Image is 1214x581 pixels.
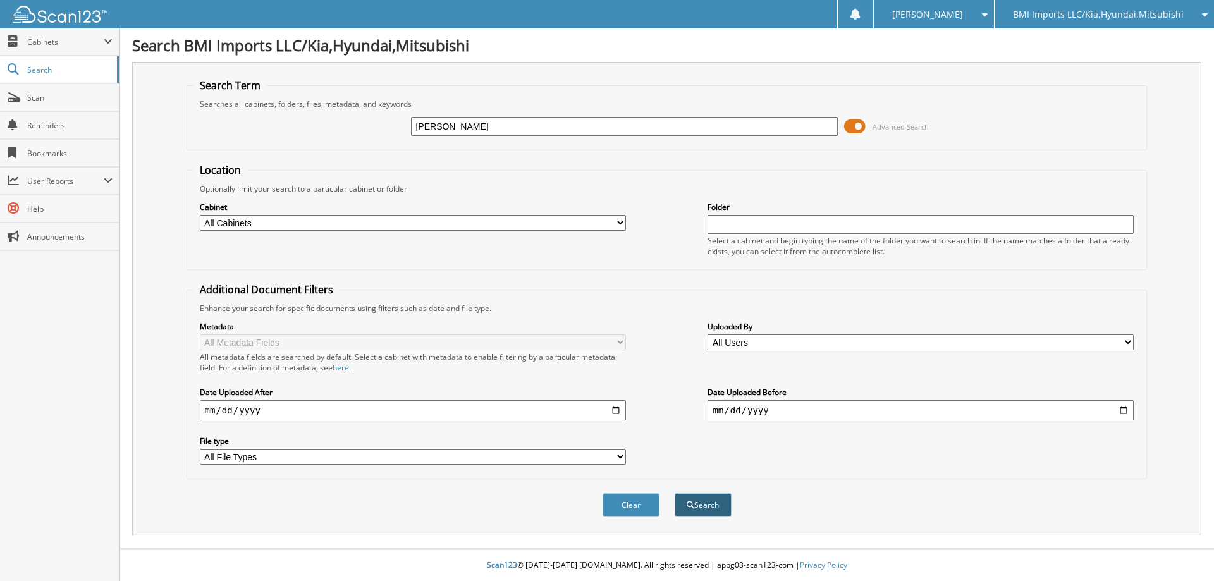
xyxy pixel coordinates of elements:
[120,550,1214,581] div: © [DATE]-[DATE] [DOMAIN_NAME]. All rights reserved | appg03-scan123-com |
[487,560,517,570] span: Scan123
[27,176,104,187] span: User Reports
[708,202,1134,212] label: Folder
[708,321,1134,332] label: Uploaded By
[873,122,929,131] span: Advanced Search
[200,352,626,373] div: All metadata fields are searched by default. Select a cabinet with metadata to enable filtering b...
[193,283,340,297] legend: Additional Document Filters
[800,560,847,570] a: Privacy Policy
[200,436,626,446] label: File type
[193,163,247,177] legend: Location
[603,493,659,517] button: Clear
[892,11,963,18] span: [PERSON_NAME]
[200,400,626,420] input: start
[193,99,1141,109] div: Searches all cabinets, folders, files, metadata, and keywords
[675,493,732,517] button: Search
[13,6,107,23] img: scan123-logo-white.svg
[27,92,113,103] span: Scan
[1013,11,1184,18] span: BMI Imports LLC/Kia,Hyundai,Mitsubishi
[200,321,626,332] label: Metadata
[27,148,113,159] span: Bookmarks
[193,78,267,92] legend: Search Term
[132,35,1201,56] h1: Search BMI Imports LLC/Kia,Hyundai,Mitsubishi
[1151,520,1214,581] iframe: Chat Widget
[708,387,1134,398] label: Date Uploaded Before
[193,183,1141,194] div: Optionally limit your search to a particular cabinet or folder
[193,303,1141,314] div: Enhance your search for specific documents using filters such as date and file type.
[27,64,111,75] span: Search
[708,235,1134,257] div: Select a cabinet and begin typing the name of the folder you want to search in. If the name match...
[200,387,626,398] label: Date Uploaded After
[27,204,113,214] span: Help
[27,120,113,131] span: Reminders
[200,202,626,212] label: Cabinet
[27,231,113,242] span: Announcements
[27,37,104,47] span: Cabinets
[708,400,1134,420] input: end
[333,362,349,373] a: here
